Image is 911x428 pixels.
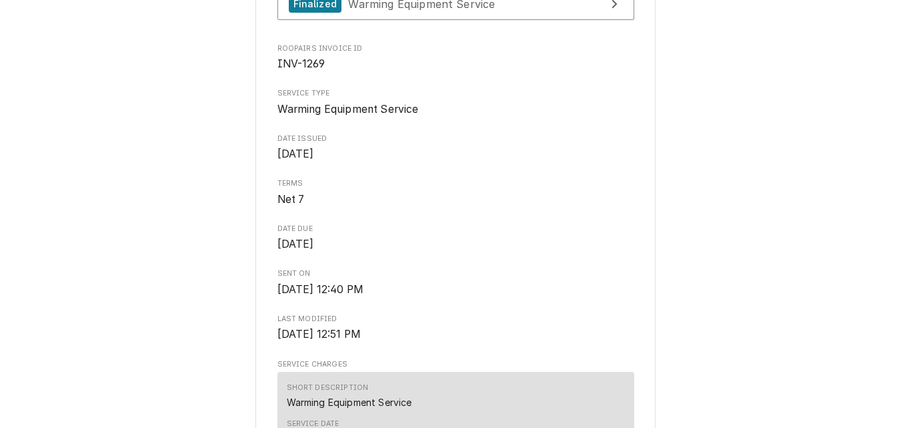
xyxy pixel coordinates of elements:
[277,192,634,208] span: Terms
[277,314,634,325] span: Last Modified
[277,88,634,99] span: Service Type
[277,103,419,116] span: Warming Equipment Service
[277,101,634,118] span: Service Type
[287,395,412,409] div: Short Description
[277,224,634,252] div: Date Due
[277,146,634,162] span: Date Issued
[277,236,634,252] span: Date Due
[287,383,369,393] div: Short Description
[277,327,634,343] span: Last Modified
[277,134,634,162] div: Date Issued
[277,178,634,189] span: Terms
[277,224,634,234] span: Date Due
[277,328,361,341] span: [DATE] 12:51 PM
[277,56,634,72] span: Roopairs Invoice ID
[277,88,634,117] div: Service Type
[277,148,314,160] span: [DATE]
[277,359,634,370] span: Service Charges
[277,268,634,297] div: Sent On
[287,383,412,409] div: Short Description
[277,43,634,72] div: Roopairs Invoice ID
[277,282,634,298] span: Sent On
[277,193,305,206] span: Net 7
[277,314,634,343] div: Last Modified
[277,178,634,207] div: Terms
[277,268,634,279] span: Sent On
[277,57,325,70] span: INV-1269
[277,283,363,296] span: [DATE] 12:40 PM
[277,134,634,144] span: Date Issued
[277,43,634,54] span: Roopairs Invoice ID
[277,238,314,250] span: [DATE]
